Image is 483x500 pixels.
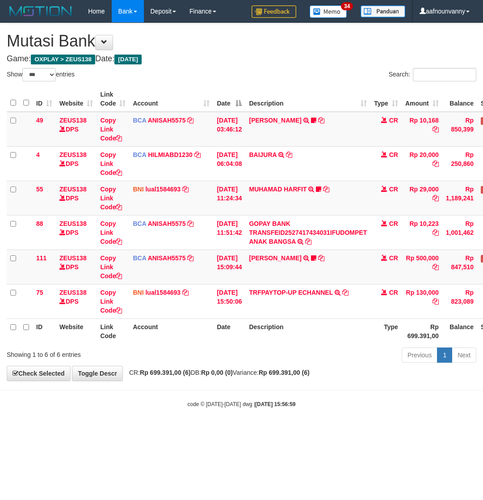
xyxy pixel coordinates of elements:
img: panduan.png [361,5,405,17]
a: Copy lual1584693 to clipboard [182,289,189,296]
a: Copy ANISAH5575 to clipboard [187,220,193,227]
a: Copy GOPAY BANK TRANSFEID2527417434031IFUDOMPET ANAK BANGSA to clipboard [305,238,311,245]
td: Rp 500,000 [402,250,442,284]
td: DPS [56,250,97,284]
span: CR [389,254,398,262]
th: Type: activate to sort column ascending [370,86,402,112]
th: Description [245,318,370,344]
a: Copy INA PAUJANAH to clipboard [318,117,324,124]
span: 88 [36,220,43,227]
th: Balance [442,318,477,344]
a: Copy MUHAMAD HARFIT to clipboard [323,186,329,193]
a: ZEUS138 [59,220,87,227]
a: Copy Link Code [100,254,122,280]
span: OXPLAY > ZEUS138 [31,55,95,64]
a: Copy lual1584693 to clipboard [182,186,189,193]
td: Rp 29,000 [402,181,442,215]
td: [DATE] 15:09:44 [213,250,245,284]
td: Rp 10,168 [402,112,442,147]
label: Show entries [7,68,75,81]
img: MOTION_logo.png [7,4,75,18]
td: DPS [56,215,97,250]
a: Copy Link Code [100,289,122,314]
span: CR [389,117,398,124]
a: [PERSON_NAME] [249,254,301,262]
td: Rp 250,860 [442,146,477,181]
td: Rp 823,089 [442,284,477,318]
th: Type [370,318,402,344]
a: ZEUS138 [59,254,87,262]
span: 55 [36,186,43,193]
a: Copy Rp 500,000 to clipboard [433,263,439,271]
a: Previous [402,347,437,363]
th: Link Code [97,318,129,344]
label: Search: [389,68,476,81]
a: ANISAH5575 [148,254,186,262]
td: Rp 20,000 [402,146,442,181]
a: 1 [437,347,452,363]
a: lual1584693 [145,289,181,296]
select: Showentries [22,68,56,81]
strong: Rp 699.391,00 (6) [140,369,191,376]
span: 111 [36,254,46,262]
a: Next [452,347,476,363]
a: ZEUS138 [59,186,87,193]
a: Copy Rp 10,168 to clipboard [433,126,439,133]
td: DPS [56,146,97,181]
h4: Game: Date: [7,55,476,64]
a: Copy Rp 10,223 to clipboard [433,229,439,236]
span: BCA [133,220,146,227]
span: CR [389,151,398,158]
a: Check Selected [7,366,71,381]
td: Rp 10,223 [402,215,442,250]
td: Rp 847,510 [442,250,477,284]
td: [DATE] 11:24:34 [213,181,245,215]
small: code © [DATE]-[DATE] dwg | [188,401,296,407]
span: 75 [36,289,43,296]
td: Rp 1,189,241 [442,181,477,215]
a: HILMIABD1230 [148,151,193,158]
span: 4 [36,151,40,158]
th: ID [33,318,56,344]
a: [PERSON_NAME] [249,117,301,124]
span: BCA [133,117,146,124]
th: ID: activate to sort column ascending [33,86,56,112]
th: Link Code: activate to sort column ascending [97,86,129,112]
a: Toggle Descr [72,366,123,381]
td: [DATE] 11:51:42 [213,215,245,250]
td: Rp 850,399 [442,112,477,147]
span: BNI [133,186,143,193]
a: ANISAH5575 [148,220,186,227]
a: ANISAH5575 [148,117,186,124]
a: Copy HILMIABD1230 to clipboard [194,151,201,158]
span: [DATE] [114,55,142,64]
th: Account [129,318,213,344]
th: Rp 699.391,00 [402,318,442,344]
a: Copy Link Code [100,117,122,142]
a: Copy Link Code [100,220,122,245]
strong: [DATE] 15:56:59 [255,401,295,407]
td: DPS [56,181,97,215]
a: Copy BAIJURA to clipboard [286,151,292,158]
td: [DATE] 03:46:12 [213,112,245,147]
th: Website: activate to sort column ascending [56,86,97,112]
a: Copy TRFPAYTOP-UP ECHANNEL to clipboard [342,289,349,296]
th: Date: activate to sort column descending [213,86,245,112]
th: Description: activate to sort column ascending [245,86,370,112]
th: Balance [442,86,477,112]
td: DPS [56,284,97,318]
h1: Mutasi Bank [7,32,476,50]
img: Button%20Memo.svg [310,5,347,18]
span: CR [389,289,398,296]
strong: Rp 0,00 (0) [201,369,233,376]
a: Copy Link Code [100,186,122,211]
a: Copy Rp 29,000 to clipboard [433,195,439,202]
td: DPS [56,112,97,147]
a: Copy ANISAH5575 to clipboard [187,254,193,262]
a: lual1584693 [145,186,181,193]
a: ZEUS138 [59,289,87,296]
span: 34 [341,2,353,10]
a: Copy ANISAH5575 to clipboard [187,117,193,124]
a: TRFPAYTOP-UP ECHANNEL [249,289,332,296]
a: ZEUS138 [59,151,87,158]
